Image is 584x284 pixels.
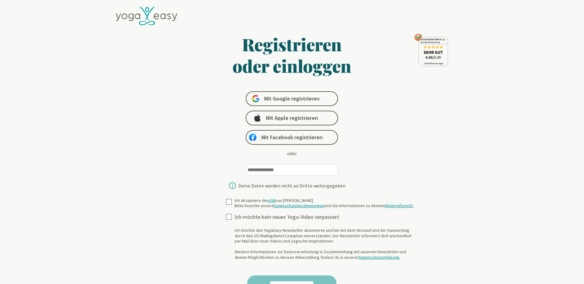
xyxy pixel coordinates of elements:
span: Mit Google registrieren [264,95,320,102]
a: Widerrufsrecht [385,203,413,208]
a: AGB [268,198,276,203]
a: Datenschutzerklärung. [359,254,400,260]
div: oder [287,150,297,157]
img: ausgezeichnet_seal.png [414,34,448,66]
span: Mit Apple registrieren [266,114,318,122]
div: Ich möchte kein neues Yoga-Video verpassen! [235,214,419,221]
div: Deine Daten werden nicht an Dritte weitergegeben [238,183,345,188]
span: Mit Facebook registrieren [261,134,323,141]
a: Mit Facebook registrieren [246,130,338,145]
a: Mit Google registrieren [246,91,338,106]
div: Ich akzeptiere die von [PERSON_NAME] Bitte beachte unsere und die Informationen zu deinem . [235,198,414,209]
div: Ich möchte den YogaEasy-Newsletter abonnieren und bin mit dem Versand und der Auswertung durch de... [235,228,419,260]
a: Mit Apple registrieren [246,111,338,125]
h1: Registrieren oder einloggen [173,34,411,77]
a: Datenschutzbestimmungen [274,203,324,208]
